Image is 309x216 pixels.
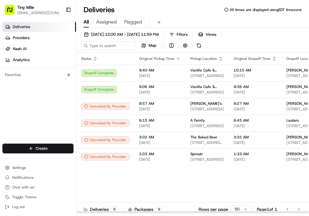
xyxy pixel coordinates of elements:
span: [STREET_ADDRESS] [190,157,224,162]
span: 8:57 AM [139,101,181,106]
span: 9:40 AM [139,68,181,73]
a: Deliveries [2,22,76,32]
span: Views [206,32,216,37]
span: All [84,18,89,26]
span: [DATE] [139,73,181,78]
span: [STREET_ADDRESS] [190,90,224,95]
button: Views [196,30,219,39]
span: [DATE] [234,123,277,128]
span: [DATE] [234,73,277,78]
span: 3:02 AM [139,135,181,140]
button: [EMAIL_ADDRESS][DOMAIN_NAME] [17,10,61,15]
div: Page 1 of 1 [257,206,277,212]
span: 6:15 AM [139,118,181,123]
button: Chat with us! [2,183,74,192]
button: Canceled By Provider [81,103,129,110]
button: Settings [2,163,74,172]
span: Providers [13,35,30,41]
span: 9:06 AM [139,84,181,89]
span: [DATE] 12:00 AM - [DATE] 11:59 PM [91,32,159,37]
span: Vanilla Cafe & Breakfast/Desserts [190,68,224,73]
span: Log out [12,204,25,209]
span: 1:03 AM [139,152,181,156]
button: [DATE] 12:00 AM - [DATE] 11:59 PM [81,30,161,39]
span: Original Dropoff Time [234,56,271,61]
span: [DATE] [139,90,181,95]
span: [DATE] [139,123,181,128]
span: [DATE] [139,157,181,162]
span: Settings [12,165,26,170]
button: Canceled By Provider [81,153,129,160]
button: Log out [2,203,74,211]
span: 10:10 AM [234,68,277,73]
div: Packages [128,206,163,212]
button: Toggle Theme [2,193,74,201]
button: Canceled By Provider [81,136,129,144]
span: A Family [190,118,205,123]
div: 6 [111,207,118,212]
span: Status [81,56,92,61]
div: 6 [156,207,163,212]
span: 9:27 AM [234,101,277,106]
span: Assigned [96,18,117,26]
span: [DATE] [234,157,277,162]
input: Type to search [81,41,136,50]
span: [DATE] [234,140,277,145]
span: All times are displayed using EDT timezone [230,7,302,12]
span: Vanilla Cafe & Breakfast/Desserts [190,84,224,89]
span: 9:36 AM [234,84,277,89]
a: Providers [2,33,76,43]
span: Deliveries [13,24,30,30]
span: [DATE] [234,90,277,95]
span: [STREET_ADDRESS] [190,123,224,128]
span: Analytics [13,57,30,63]
span: The Baked Bear [190,135,217,140]
span: 3:32 AM [234,135,277,140]
div: Favorites [2,70,74,80]
button: Refresh [195,41,203,50]
span: [STREET_ADDRESS] [190,107,224,112]
div: Deliveries [84,206,118,212]
span: [DATE] [139,140,181,145]
span: 1:33 AM [234,152,277,156]
span: 6:45 AM [234,118,277,123]
span: Lautaro [286,118,299,123]
span: [DATE] [234,107,277,112]
span: [DATE] [139,107,181,112]
span: Flagged [124,18,142,26]
span: Nash AI [13,46,27,52]
h1: Deliveries [84,5,115,15]
button: Map [138,41,159,50]
span: Original Pickup Time [139,56,174,61]
button: Tiny Mile [17,4,34,10]
button: Notifications [2,173,74,182]
button: Filters [167,30,190,39]
span: [PERSON_NAME]'s [190,101,222,106]
button: Tiny Mile[EMAIL_ADDRESS][DOMAIN_NAME] [2,2,63,17]
span: [STREET_ADDRESS][US_STATE] [190,140,224,145]
span: Chat with us! [12,185,34,190]
span: Filters [177,32,188,37]
span: Map [149,43,156,48]
span: Pickup Location [190,56,217,61]
span: Create [36,146,48,151]
span: [STREET_ADDRESS] [190,73,224,78]
a: Analytics [2,55,76,65]
a: Nash AI [2,44,76,54]
button: Create [2,144,74,153]
button: Canceled By Provider [81,119,129,127]
p: Rows per page [199,206,228,212]
span: Toggle Theme [12,195,37,200]
span: Sproutz [190,152,203,156]
span: Notifications [12,175,34,180]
